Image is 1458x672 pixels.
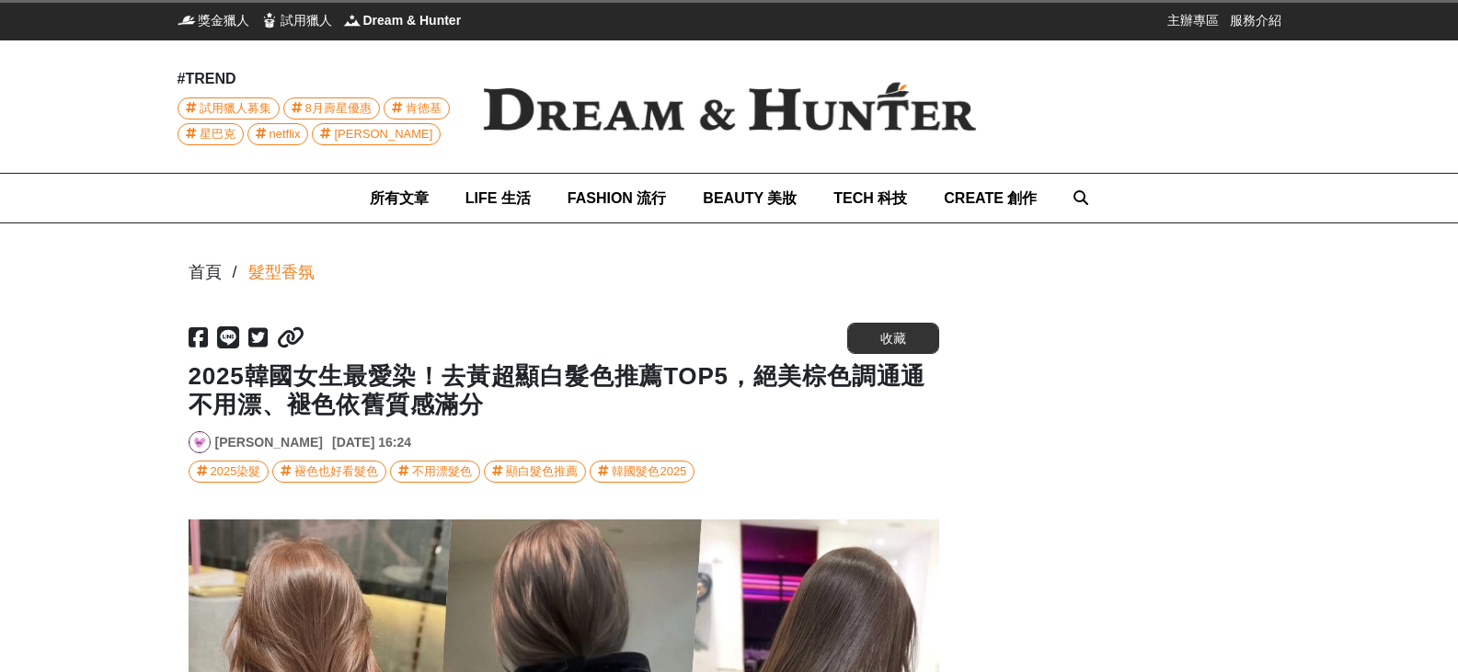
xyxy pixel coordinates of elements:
[270,124,301,144] span: netflix
[272,461,386,483] a: 褪色也好看髮色
[215,433,323,452] a: [PERSON_NAME]
[343,11,462,29] a: Dream & HunterDream & Hunter
[211,461,261,482] div: 2025染髮
[248,260,315,285] a: 髮型香氛
[833,174,907,222] a: TECH 科技
[189,260,222,285] div: 首頁
[178,11,196,29] img: 獎金獵人
[343,11,362,29] img: Dream & Hunter
[200,98,271,119] span: 試用獵人募集
[247,123,309,145] a: netflix
[370,190,429,206] span: 所有文章
[453,52,1005,161] img: Dream & Hunter
[1167,11,1219,29] a: 主辦專區
[200,124,235,144] span: 星巴克
[260,11,332,29] a: 試用獵人試用獵人
[390,461,480,483] a: 不用漂髮色
[281,11,332,29] span: 試用獵人
[294,461,378,482] div: 褪色也好看髮色
[189,362,939,419] h1: 2025韓國女生最愛染！去黃超顯白髮色推薦TOP5，絕美棕色調通通不用漂、褪色依舊質感滿分
[944,190,1037,206] span: CREATE 創作
[384,97,450,120] a: 肯德基
[703,174,797,222] a: BEAUTY 美妝
[406,98,442,119] span: 肯德基
[363,11,462,29] span: Dream & Hunter
[370,174,429,222] a: 所有文章
[847,323,939,354] button: 收藏
[412,461,472,482] div: 不用漂髮色
[568,190,667,206] span: FASHION 流行
[944,174,1037,222] a: CREATE 創作
[703,190,797,206] span: BEAUTY 美妝
[484,461,586,483] a: 顯白髮色推薦
[833,190,907,206] span: TECH 科技
[590,461,695,483] a: 韓國髮色2025
[178,123,244,145] a: 星巴克
[305,98,372,119] span: 8月壽星優惠
[189,431,211,453] a: Avatar
[283,97,380,120] a: 8月壽星優惠
[568,174,667,222] a: FASHION 流行
[332,433,411,452] div: [DATE] 16:24
[233,260,237,285] div: /
[612,461,686,482] div: 韓國髮色2025
[178,97,280,120] a: 試用獵人募集
[506,461,578,482] div: 顯白髮色推薦
[198,11,249,29] span: 獎金獵人
[189,432,210,452] img: Avatar
[334,124,432,144] span: [PERSON_NAME]
[1230,11,1281,29] a: 服務介紹
[465,174,531,222] a: LIFE 生活
[189,461,270,483] a: 2025染髮
[178,68,453,90] div: #TREND
[260,11,279,29] img: 試用獵人
[465,190,531,206] span: LIFE 生活
[312,123,441,145] a: [PERSON_NAME]
[178,11,249,29] a: 獎金獵人獎金獵人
